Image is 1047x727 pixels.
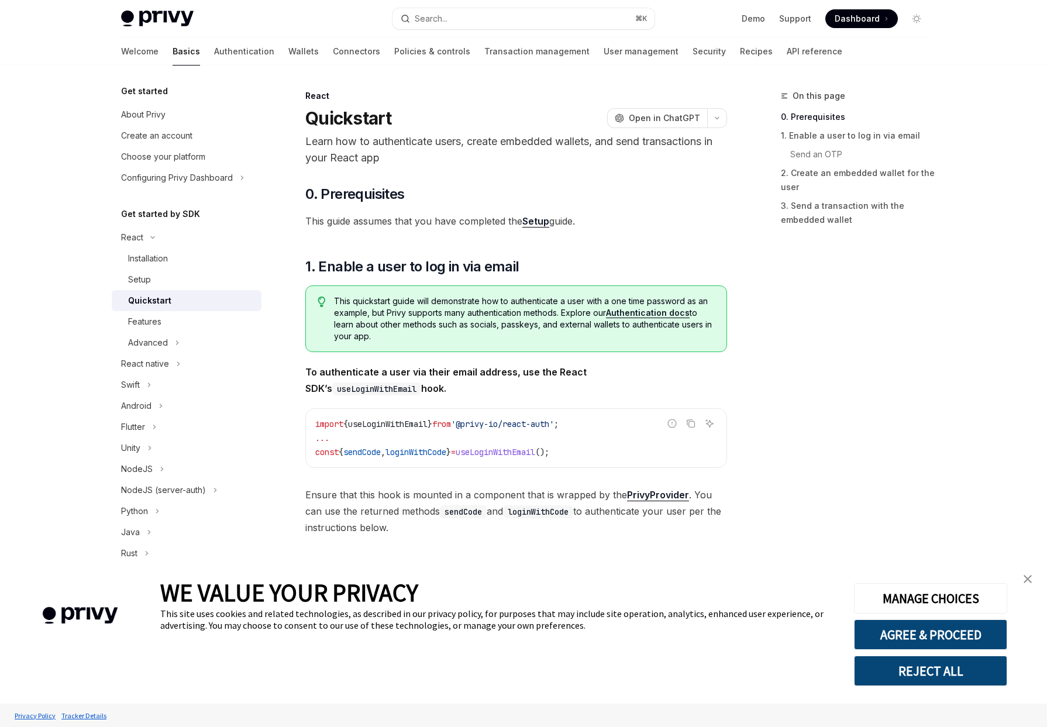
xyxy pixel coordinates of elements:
a: 0. Prerequisites [781,108,935,126]
div: Advanced [128,336,168,350]
button: Toggle Unity section [112,437,261,459]
div: Swift [121,378,140,392]
a: 3. Send a transaction with the embedded wallet [781,197,935,229]
span: , [381,447,385,457]
img: company logo [18,590,143,641]
a: Demo [742,13,765,25]
button: Open search [392,8,655,29]
a: Support [779,13,811,25]
div: Rust [121,546,137,560]
div: Installation [128,251,168,266]
a: Privacy Policy [12,705,58,726]
h1: Quickstart [305,108,392,129]
code: useLoginWithEmail [332,383,421,395]
a: Send an OTP [781,145,935,164]
span: from [432,419,451,429]
span: This quickstart guide will demonstrate how to authenticate a user with a one time password as an ... [334,295,715,342]
span: On this page [793,89,845,103]
button: Copy the contents from the code block [683,416,698,431]
button: Report incorrect code [664,416,680,431]
a: Welcome [121,37,159,66]
div: Unity [121,441,140,455]
button: Toggle Swift section [112,374,261,395]
span: Ensure that this hook is mounted in a component that is wrapped by the . You can use the returned... [305,487,727,536]
div: Java [121,525,140,539]
code: loginWithCode [503,505,573,518]
button: REJECT ALL [854,656,1007,686]
span: = [451,447,456,457]
a: Quickstart [112,290,261,311]
a: Setup [522,215,549,228]
a: Installation [112,248,261,269]
h5: Get started by SDK [121,207,200,221]
span: const [315,447,339,457]
button: Open in ChatGPT [607,108,707,128]
a: Dashboard [825,9,898,28]
span: 1. Enable a user to log in via email [305,257,519,276]
p: Learn how to authenticate users, create embedded wallets, and send transactions in your React app [305,133,727,166]
button: Toggle Rust section [112,543,261,564]
span: (); [535,447,549,457]
span: } [428,419,432,429]
div: React native [121,357,169,371]
div: NodeJS [121,462,153,476]
a: Wallets [288,37,319,66]
a: PrivyProvider [627,489,689,501]
span: ⌘ K [635,14,648,23]
a: close banner [1016,567,1039,591]
div: Quickstart [128,294,171,308]
svg: Tip [318,297,326,307]
div: Features [128,315,161,329]
a: 2. Create an embedded wallet for the user [781,164,935,197]
a: 1. Enable a user to log in via email [781,126,935,145]
span: 0. Prerequisites [305,185,404,204]
span: Open in ChatGPT [629,112,700,124]
span: ... [315,433,329,443]
div: Setup [128,273,151,287]
a: Security [693,37,726,66]
a: Authentication [214,37,274,66]
a: Basics [173,37,200,66]
strong: To authenticate a user via their email address, use the React SDK’s hook. [305,366,587,394]
div: Configuring Privy Dashboard [121,171,233,185]
button: AGREE & PROCEED [854,619,1007,650]
button: Toggle Java section [112,522,261,543]
button: Toggle React section [112,227,261,248]
a: Connectors [333,37,380,66]
span: useLoginWithEmail [456,447,535,457]
span: import [315,419,343,429]
a: Choose your platform [112,146,261,167]
button: Toggle Advanced section [112,332,261,353]
a: About Privy [112,104,261,125]
a: Tracker Details [58,705,109,726]
button: Toggle NodeJS (server-auth) section [112,480,261,501]
span: loginWithCode [385,447,446,457]
span: } [446,447,451,457]
span: { [339,447,343,457]
span: This guide assumes that you have completed the guide. [305,213,727,229]
div: NodeJS (server-auth) [121,483,206,497]
div: Search... [415,12,447,26]
button: Ask AI [702,416,717,431]
button: Toggle NodeJS section [112,459,261,480]
button: Toggle Python section [112,501,261,522]
span: ; [554,419,559,429]
a: User management [604,37,679,66]
div: React [121,230,143,244]
button: Toggle Android section [112,395,261,416]
button: Toggle React native section [112,353,261,374]
div: Flutter [121,420,145,434]
button: MANAGE CHOICES [854,583,1007,614]
a: Transaction management [484,37,590,66]
a: Policies & controls [394,37,470,66]
button: Toggle Flutter section [112,416,261,437]
div: About Privy [121,108,166,122]
a: Recipes [740,37,773,66]
span: { [343,419,348,429]
img: close banner [1024,575,1032,583]
img: light logo [121,11,194,27]
div: React [305,90,727,102]
button: Toggle dark mode [907,9,926,28]
span: Dashboard [835,13,880,25]
a: Authentication docs [606,308,690,318]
